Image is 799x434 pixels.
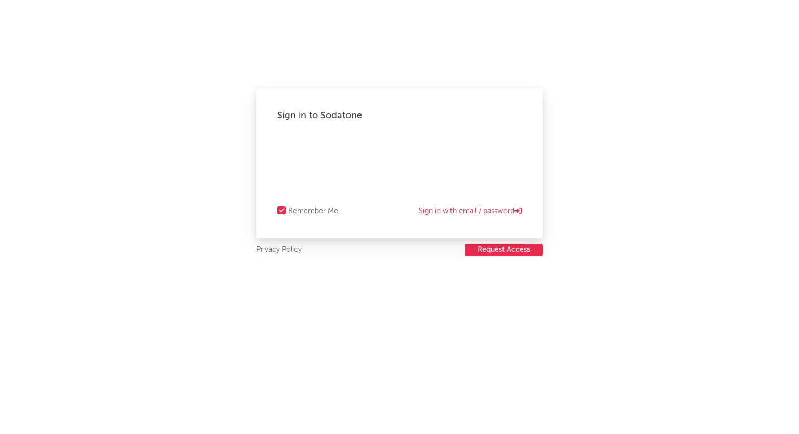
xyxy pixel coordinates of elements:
a: Privacy Policy [256,244,302,257]
a: Sign in with email / password [419,205,522,218]
div: Remember Me [288,205,338,218]
button: Request Access [465,244,543,256]
div: Sign in to Sodatone [277,109,522,122]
